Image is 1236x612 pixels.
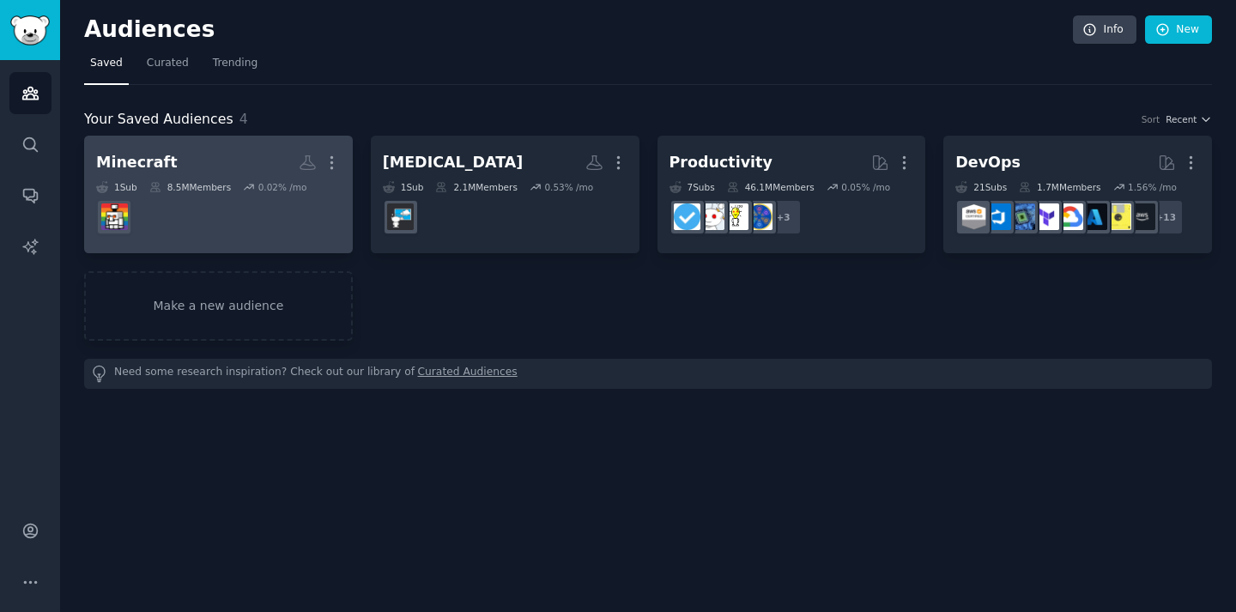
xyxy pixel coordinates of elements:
[84,136,353,253] a: Minecraft1Sub8.5MMembers0.02% /moMinecraft
[746,203,772,230] img: LifeProTips
[1105,203,1131,230] img: ExperiencedDevs
[101,203,128,230] img: Minecraft
[84,109,233,130] span: Your Saved Audiences
[1019,181,1100,193] div: 1.7M Members
[674,203,700,230] img: getdisciplined
[84,359,1212,389] div: Need some research inspiration? Check out our library of
[841,181,890,193] div: 0.05 % /mo
[943,136,1212,253] a: DevOps21Subs1.7MMembers1.56% /mo+13awsExperiencedDevsAZUREgooglecloudTerraformcomputingazuredevop...
[1073,15,1136,45] a: Info
[1081,203,1107,230] img: AZURE
[544,181,593,193] div: 0.53 % /mo
[213,56,257,71] span: Trending
[141,50,195,85] a: Curated
[435,181,517,193] div: 2.1M Members
[1166,113,1197,125] span: Recent
[1129,203,1155,230] img: aws
[669,181,715,193] div: 7 Sub s
[1057,203,1083,230] img: googlecloud
[383,181,424,193] div: 1 Sub
[727,181,815,193] div: 46.1M Members
[766,199,802,235] div: + 3
[1128,181,1177,193] div: 1.56 % /mo
[657,136,926,253] a: Productivity7Subs46.1MMembers0.05% /mo+3LifeProTipslifehacksproductivitygetdisciplined
[371,136,639,253] a: [MEDICAL_DATA]1Sub2.1MMembers0.53% /moADHD
[418,365,518,383] a: Curated Audiences
[90,56,123,71] span: Saved
[1033,203,1059,230] img: Terraform
[698,203,724,230] img: productivity
[10,15,50,45] img: GummySearch logo
[84,50,129,85] a: Saved
[985,203,1011,230] img: azuredevops
[955,152,1021,173] div: DevOps
[1009,203,1035,230] img: computing
[96,152,178,173] div: Minecraft
[84,271,353,341] a: Make a new audience
[383,152,524,173] div: [MEDICAL_DATA]
[955,181,1007,193] div: 21 Sub s
[207,50,264,85] a: Trending
[96,181,137,193] div: 1 Sub
[669,152,772,173] div: Productivity
[1148,199,1184,235] div: + 13
[258,181,307,193] div: 0.02 % /mo
[1142,113,1160,125] div: Sort
[147,56,189,71] span: Curated
[960,203,987,230] img: AWS_Certified_Experts
[239,111,248,127] span: 4
[1166,113,1212,125] button: Recent
[387,203,414,230] img: ADHD
[722,203,748,230] img: lifehacks
[84,16,1073,44] h2: Audiences
[149,181,231,193] div: 8.5M Members
[1145,15,1212,45] a: New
